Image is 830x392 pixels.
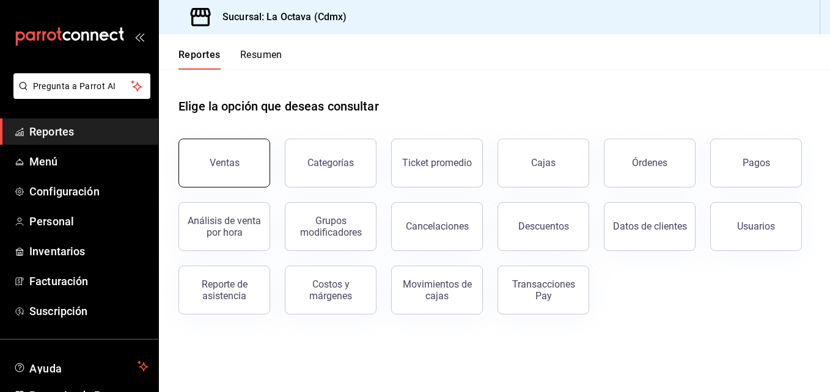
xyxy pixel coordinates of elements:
div: Categorías [307,157,354,169]
span: Personal [29,213,149,230]
button: Grupos modificadores [285,202,376,251]
button: Movimientos de cajas [391,266,483,314]
div: Grupos modificadores [293,215,369,238]
button: Ventas [178,139,270,187]
span: Reportes [29,123,149,140]
button: Resumen [240,49,282,70]
button: Cajas [498,139,589,187]
span: Suscripción [29,303,149,319]
span: Inventarios [29,243,149,260]
div: Transacciones Pay [505,278,581,302]
div: Órdenes [632,157,667,169]
button: Ticket promedio [391,139,483,187]
div: Reporte de asistencia [186,278,262,302]
button: Costos y márgenes [285,266,376,314]
div: Descuentos [518,220,569,232]
div: Pagos [743,157,770,169]
h3: Sucursal: La Octava (Cdmx) [213,10,347,24]
div: Análisis de venta por hora [186,215,262,238]
div: Cancelaciones [406,220,469,232]
button: Usuarios [710,202,802,251]
button: Datos de clientes [604,202,696,251]
span: Menú [29,153,149,170]
button: Transacciones Pay [498,266,589,314]
button: Reportes [178,49,221,70]
div: Datos de clientes [613,220,687,232]
button: open_drawer_menu [134,32,144,42]
span: Ayuda [29,359,133,374]
button: Descuentos [498,202,589,251]
button: Órdenes [604,139,696,187]
div: Ticket promedio [402,157,472,169]
button: Cancelaciones [391,202,483,251]
div: Movimientos de cajas [399,278,475,302]
span: Pregunta a Parrot AI [33,80,131,93]
div: navigation tabs [178,49,282,70]
a: Pregunta a Parrot AI [9,89,150,101]
div: Ventas [210,157,240,169]
h1: Elige la opción que deseas consultar [178,97,379,115]
div: Costos y márgenes [293,278,369,302]
button: Categorías [285,139,376,187]
div: Usuarios [737,220,775,232]
div: Cajas [531,157,556,169]
span: Configuración [29,183,149,200]
span: Facturación [29,273,149,289]
button: Análisis de venta por hora [178,202,270,251]
button: Reporte de asistencia [178,266,270,314]
button: Pregunta a Parrot AI [13,73,150,99]
button: Pagos [710,139,802,187]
